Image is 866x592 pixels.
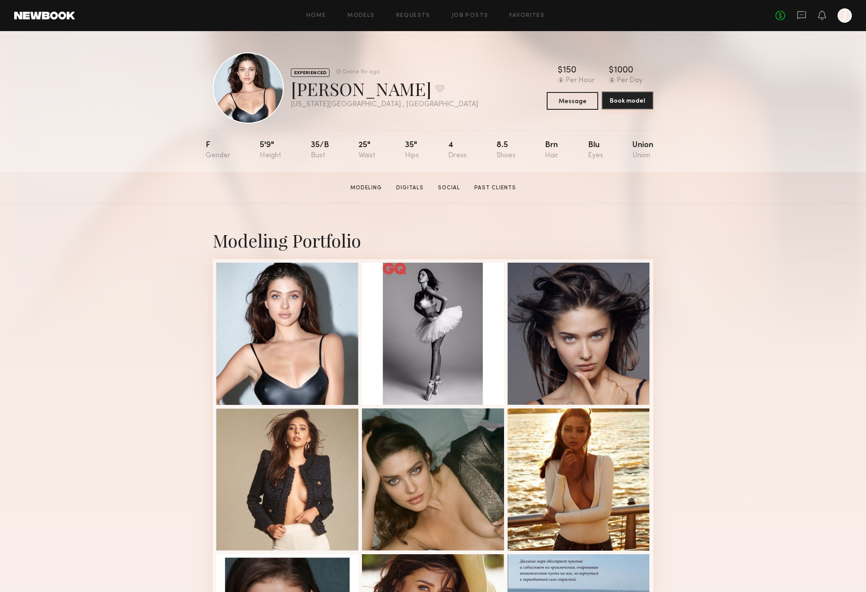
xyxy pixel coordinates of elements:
a: Models [347,13,374,19]
a: Digitals [393,184,427,192]
div: Per Hour [566,77,595,85]
div: 8.5 [497,141,516,160]
div: [PERSON_NAME] [291,77,478,100]
a: Book model [602,92,653,110]
div: F [206,141,230,160]
div: Union [632,141,653,160]
div: 25" [358,141,375,160]
div: Blu [588,141,603,160]
div: Per Day [617,77,643,85]
a: Favorites [509,13,544,19]
div: 35/b [311,141,329,160]
div: $ [558,66,563,75]
button: Message [547,92,598,110]
div: 4 [448,141,467,160]
div: 5'9" [260,141,281,160]
a: Social [434,184,464,192]
a: Job Posts [452,13,489,19]
div: 35" [405,141,419,160]
button: Book model [602,92,653,109]
a: Home [306,13,326,19]
div: 150 [563,66,576,75]
div: EXPERIENCED [291,68,330,77]
div: Modeling Portfolio [213,228,653,252]
a: J [838,8,852,23]
div: Online 1hr ago [342,69,379,75]
a: Modeling [347,184,385,192]
a: Requests [396,13,430,19]
div: [US_STATE][GEOGRAPHIC_DATA] , [GEOGRAPHIC_DATA] [291,101,478,108]
div: $ [609,66,614,75]
div: 1000 [614,66,633,75]
a: Past Clients [471,184,520,192]
div: Brn [545,141,558,160]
